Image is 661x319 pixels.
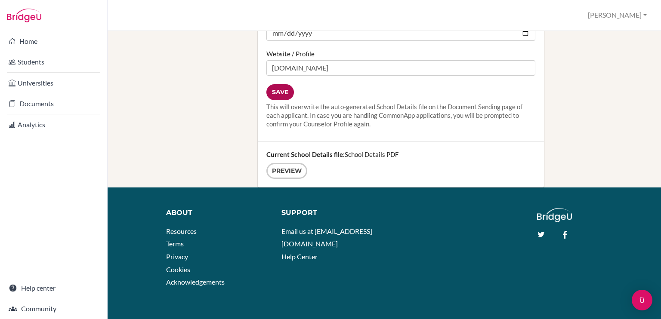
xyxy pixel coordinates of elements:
[258,141,544,187] div: School Details PDF
[166,208,269,218] div: About
[266,163,307,179] a: Preview
[7,9,41,22] img: Bridge-U
[266,102,535,128] div: This will overwrite the auto-generated School Details file on the Document Sending page of each a...
[266,84,294,100] input: Save
[2,53,105,71] a: Students
[166,227,197,235] a: Resources
[281,208,377,218] div: Support
[281,252,318,261] a: Help Center
[2,116,105,133] a: Analytics
[2,74,105,92] a: Universities
[166,239,184,248] a: Terms
[632,290,652,310] div: Open Intercom Messenger
[281,227,372,248] a: Email us at [EMAIL_ADDRESS][DOMAIN_NAME]
[537,208,572,222] img: logo_white@2x-f4f0deed5e89b7ecb1c2cc34c3e3d731f90f0f143d5ea2071677605dd97b5244.png
[166,265,190,273] a: Cookies
[266,150,345,158] strong: Current School Details file:
[166,252,188,261] a: Privacy
[2,33,105,50] a: Home
[2,279,105,297] a: Help center
[2,95,105,112] a: Documents
[584,7,651,23] button: [PERSON_NAME]
[266,49,315,58] label: Website / Profile
[2,300,105,317] a: Community
[166,278,225,286] a: Acknowledgements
